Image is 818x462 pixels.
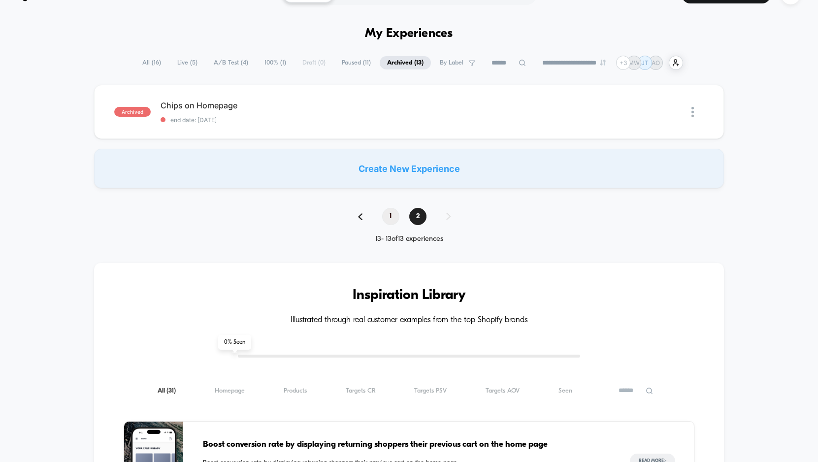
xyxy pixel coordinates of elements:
span: archived [114,107,151,117]
div: + 3 [616,56,630,70]
span: A/B Test ( 4 ) [206,56,256,69]
span: 0 % Seen [218,335,251,350]
span: Targets AOV [486,387,520,395]
span: 1 [382,208,399,225]
span: Homepage [215,387,245,395]
span: Seen [558,387,572,395]
div: 13 - 13 of 13 experiences [348,235,470,243]
span: All ( 16 ) [135,56,168,69]
h3: Inspiration Library [124,288,694,303]
span: All [158,387,176,395]
img: close [691,107,694,117]
span: 2 [409,208,426,225]
span: Paused ( 11 ) [334,56,378,69]
span: Live ( 5 ) [170,56,205,69]
span: Products [284,387,307,395]
p: AO [652,59,660,66]
h4: Illustrated through real customer examples from the top Shopify brands [124,316,694,325]
span: ( 31 ) [166,388,176,394]
p: JT [641,59,649,66]
p: MW [628,59,640,66]
span: 100% ( 1 ) [257,56,294,69]
div: Create New Experience [94,149,724,188]
span: By Label [440,59,463,66]
span: end date: [DATE] [161,116,409,124]
h1: My Experiences [365,27,453,41]
span: Targets PSV [414,387,447,395]
span: Archived ( 13 ) [380,56,431,69]
img: pagination back [358,213,362,220]
span: Boost conversion rate by displaying returning shoppers their previous cart on the home page [203,438,610,451]
span: Targets CR [346,387,376,395]
img: end [600,60,606,66]
span: Chips on Homepage [161,100,409,110]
